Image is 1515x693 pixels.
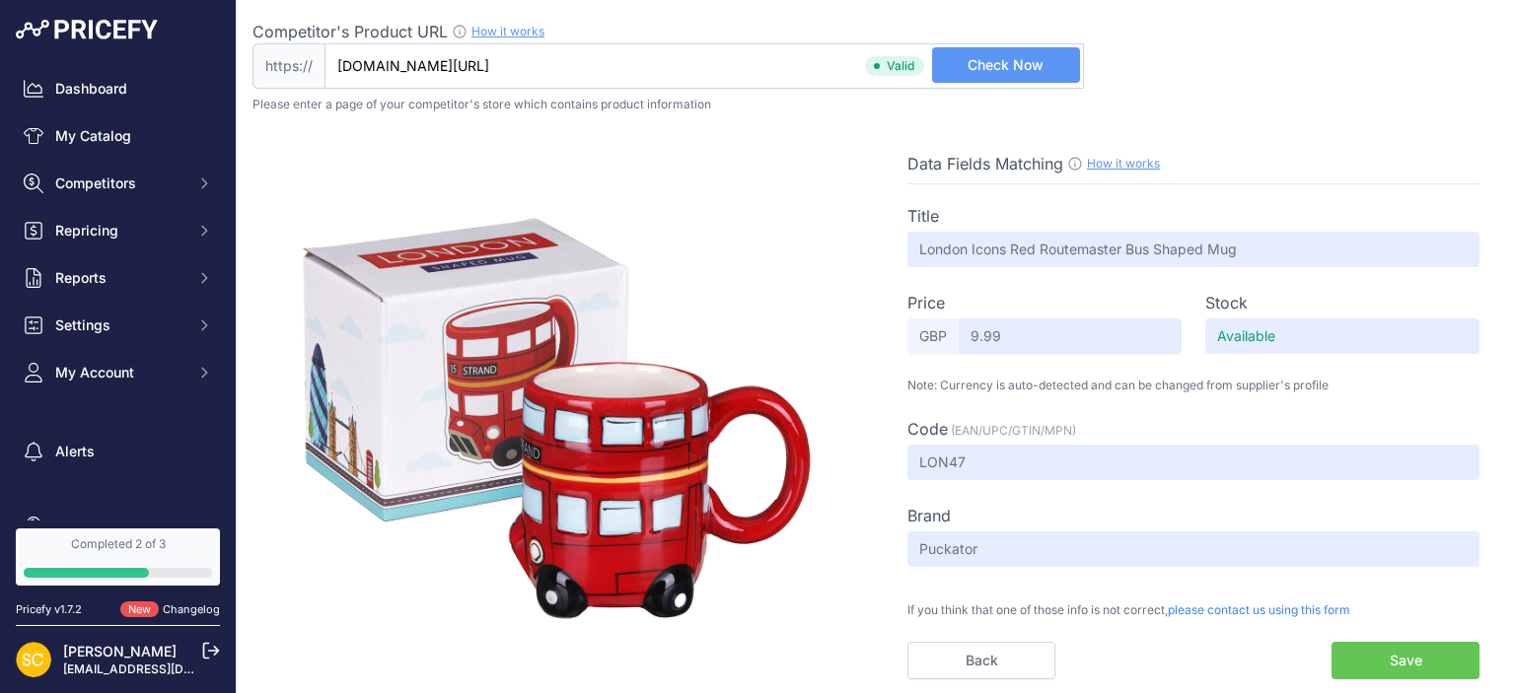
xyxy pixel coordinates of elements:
[16,528,220,586] a: Completed 2 of 3
[16,601,82,618] div: Pricefy v1.7.2
[63,661,269,676] a: [EMAIL_ADDRESS][DOMAIN_NAME]
[907,291,945,314] label: Price
[252,22,448,41] span: Competitor's Product URL
[55,268,184,288] span: Reports
[120,601,159,618] span: New
[1087,156,1160,171] a: How it works
[16,260,220,296] button: Reports
[16,20,158,39] img: Pricefy Logo
[907,232,1479,267] input: -
[325,43,1084,89] input: www.onlineshop.com/product
[16,71,220,106] a: Dashboard
[24,536,212,552] div: Completed 2 of 3
[55,363,184,382] span: My Account
[16,355,220,390] button: My Account
[907,531,1479,567] input: -
[252,43,325,89] span: https://
[16,308,220,343] button: Settings
[252,97,1499,112] p: Please enter a page of your competitor's store which contains product information
[907,504,951,527] label: Brand
[55,315,184,335] span: Settings
[1205,291,1248,314] label: Stock
[16,166,220,201] button: Competitors
[471,24,544,38] a: How it works
[951,423,1076,438] span: (EAN/UPC/GTIN/MPN)
[959,318,1182,354] input: -
[163,602,220,616] a: Changelog
[16,213,220,248] button: Repricing
[907,590,1479,618] p: If you think that one of those info is not correct,
[16,434,220,469] a: Alerts
[63,643,177,659] a: [PERSON_NAME]
[16,509,220,544] a: Suggest a feature
[932,47,1080,83] button: Check Now
[16,118,220,154] a: My Catalog
[907,204,939,228] label: Title
[1205,318,1479,354] input: -
[1332,642,1479,679] button: Save
[907,154,1063,173] span: Data Fields Matching
[16,71,220,544] nav: Sidebar
[907,445,1479,480] input: -
[907,642,1055,679] a: Back
[907,378,1479,393] p: Note: Currency is auto-detected and can be changed from supplier's profile
[1168,602,1350,617] span: please contact us using this form
[55,173,184,193] span: Competitors
[907,318,959,354] span: GBP
[907,419,948,439] span: Code
[55,221,184,241] span: Repricing
[968,55,1044,75] span: Check Now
